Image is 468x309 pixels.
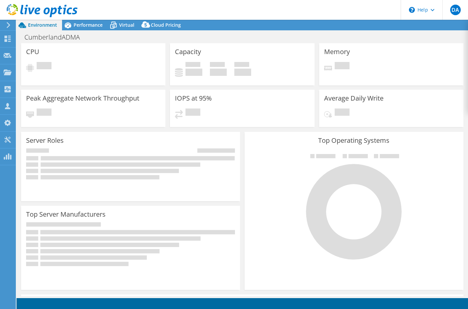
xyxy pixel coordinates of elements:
[234,62,249,69] span: Total
[324,48,350,55] h3: Memory
[210,69,227,76] h4: 0 GiB
[26,95,139,102] h3: Peak Aggregate Network Throughput
[185,62,200,69] span: Used
[335,108,350,117] span: Pending
[119,22,134,28] span: Virtual
[175,95,212,102] h3: IOPS at 95%
[151,22,181,28] span: Cloud Pricing
[409,7,415,13] svg: \n
[185,69,202,76] h4: 0 GiB
[175,48,201,55] h3: Capacity
[450,5,461,15] span: DA
[26,48,39,55] h3: CPU
[250,137,458,144] h3: Top Operating Systems
[26,137,64,144] h3: Server Roles
[74,22,103,28] span: Performance
[21,34,90,41] h1: CumberlandADMA
[234,69,251,76] h4: 0 GiB
[26,211,106,218] h3: Top Server Manufacturers
[37,108,51,117] span: Pending
[335,62,350,71] span: Pending
[324,95,384,102] h3: Average Daily Write
[28,22,57,28] span: Environment
[210,62,225,69] span: Free
[185,108,200,117] span: Pending
[37,62,51,71] span: Pending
